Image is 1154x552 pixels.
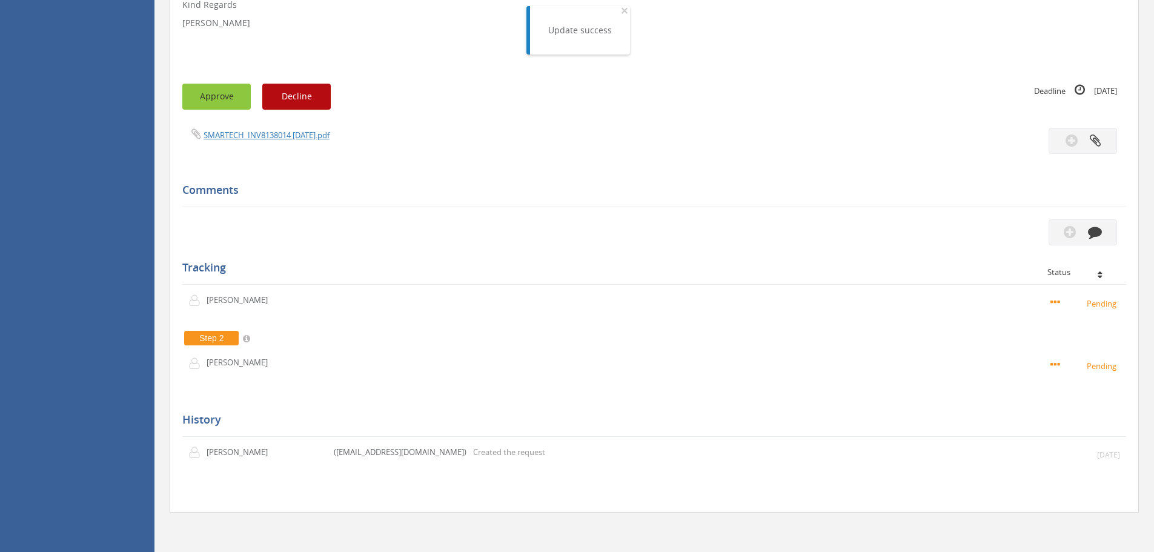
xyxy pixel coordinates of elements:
div: Update success [548,24,612,36]
img: user-icon.png [188,447,207,459]
a: SMARTECH_INV8138014 [DATE].pdf [204,130,330,141]
p: [PERSON_NAME] [182,17,1126,29]
p: Created the request [473,447,545,458]
small: Pending [1050,296,1120,310]
img: user-icon.png [188,357,207,370]
button: Decline [262,84,331,110]
div: Status [1047,268,1117,276]
p: [PERSON_NAME] [207,447,276,458]
span: Step 2 [184,331,239,345]
h5: History [182,414,1117,426]
small: [DATE] [1097,450,1120,460]
img: user-icon.png [188,294,207,307]
small: Deadline [DATE] [1034,84,1117,97]
p: ([EMAIL_ADDRESS][DOMAIN_NAME]) [334,447,466,458]
h5: Tracking [182,262,1117,274]
p: [PERSON_NAME] [207,294,276,306]
span: × [621,2,628,19]
button: Approve [182,84,251,110]
small: Pending [1050,359,1120,372]
p: [PERSON_NAME] [207,357,276,368]
h5: Comments [182,184,1117,196]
